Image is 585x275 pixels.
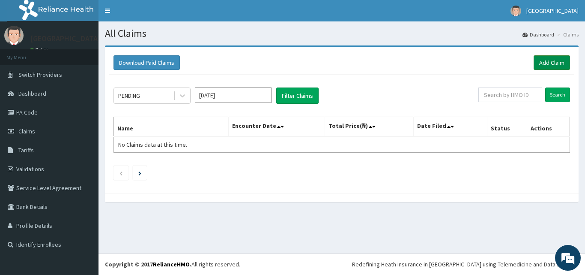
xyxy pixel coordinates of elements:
button: Download Paid Claims [113,55,180,70]
footer: All rights reserved. [98,253,585,275]
th: Date Filed [414,117,487,137]
span: Tariffs [18,146,34,154]
th: Name [114,117,229,137]
span: [GEOGRAPHIC_DATA] [526,7,579,15]
span: Claims [18,127,35,135]
a: Dashboard [522,31,554,38]
span: Switch Providers [18,71,62,79]
th: Total Price(₦) [325,117,414,137]
img: User Image [4,26,24,45]
a: Add Claim [534,55,570,70]
div: PENDING [118,91,140,100]
a: Online [30,47,51,53]
textarea: Type your message and hit 'Enter' [4,184,163,214]
input: Search by HMO ID [478,88,542,102]
input: Search [545,88,570,102]
div: Minimize live chat window [140,4,161,25]
a: Previous page [119,169,123,177]
li: Claims [555,31,579,38]
th: Status [487,117,527,137]
div: Redefining Heath Insurance in [GEOGRAPHIC_DATA] using Telemedicine and Data Science! [352,260,579,269]
span: We're online! [50,83,118,169]
a: Next page [138,169,141,177]
th: Encounter Date [229,117,325,137]
strong: Copyright © 2017 . [105,260,191,268]
p: [GEOGRAPHIC_DATA] [30,35,101,42]
th: Actions [527,117,570,137]
span: Dashboard [18,90,46,97]
img: User Image [510,6,521,16]
button: Filter Claims [276,88,319,104]
span: No Claims data at this time. [118,141,187,148]
img: d_794563401_company_1708531726252_794563401 [16,43,35,64]
div: Chat with us now [45,48,144,59]
input: Select Month and Year [195,88,272,103]
a: RelianceHMO [153,260,190,268]
h1: All Claims [105,28,579,39]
